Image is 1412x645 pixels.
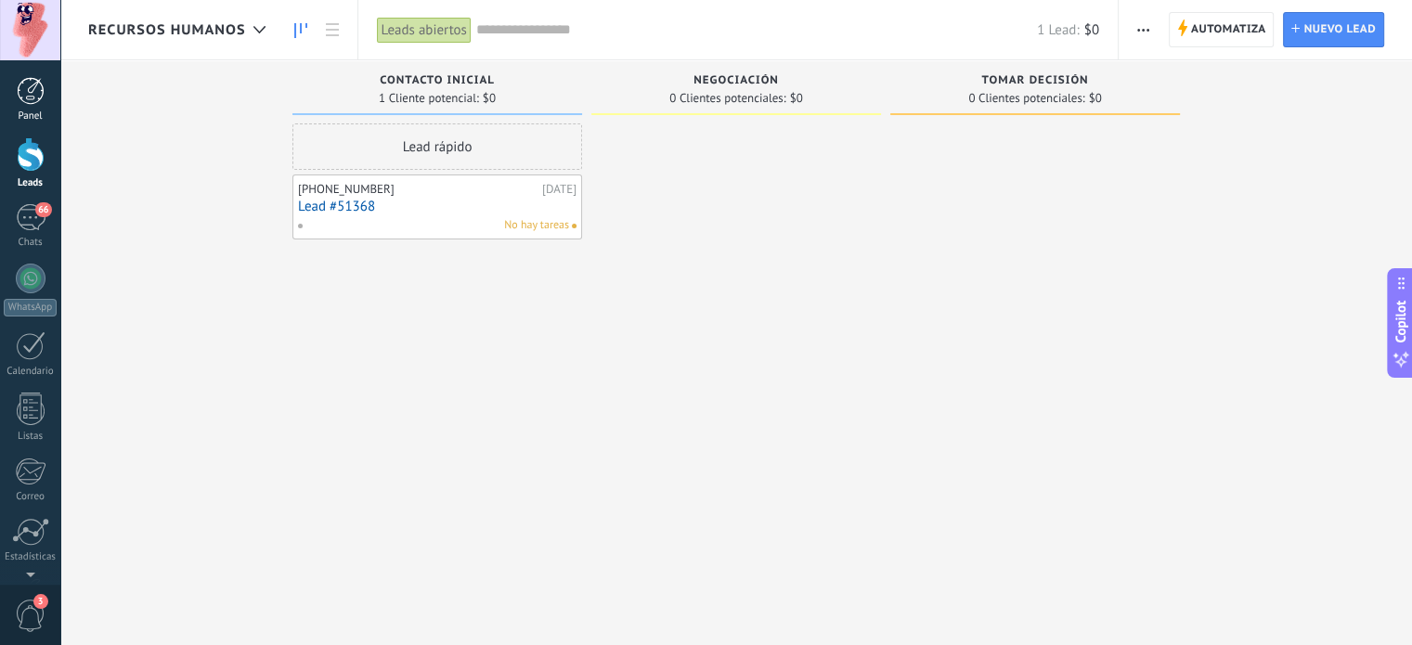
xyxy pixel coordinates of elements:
[1392,300,1410,342] span: Copilot
[377,17,472,44] div: Leads abiertos
[572,224,576,228] span: No hay nada asignado
[1084,21,1099,39] span: $0
[4,299,57,316] div: WhatsApp
[981,74,1088,87] span: Tomar decisión
[1169,12,1275,47] a: Automatiza
[790,93,803,104] span: $0
[483,93,496,104] span: $0
[4,366,58,378] div: Calendario
[1130,12,1157,47] button: Más
[317,12,348,48] a: Lista
[693,74,779,87] span: Negociación
[1089,93,1102,104] span: $0
[669,93,785,104] span: 0 Clientes potenciales:
[1191,13,1266,46] span: Automatiza
[1037,21,1079,39] span: 1 Lead:
[380,74,495,87] span: Contacto inicial
[4,551,58,563] div: Estadísticas
[542,182,576,197] div: [DATE]
[33,594,48,609] span: 3
[302,74,573,90] div: Contacto inicial
[900,74,1171,90] div: Tomar decisión
[35,202,51,217] span: 66
[298,182,538,197] div: [PHONE_NUMBER]
[4,431,58,443] div: Listas
[4,491,58,503] div: Correo
[504,217,569,234] span: No hay tareas
[88,21,246,39] span: Recursos Humanos
[4,177,58,189] div: Leads
[4,110,58,123] div: Panel
[292,123,582,170] div: Lead rápido
[379,93,479,104] span: 1 Cliente potencial:
[1303,13,1376,46] span: Nuevo lead
[4,237,58,249] div: Chats
[601,74,872,90] div: Negociación
[298,199,576,214] a: Lead #51368
[968,93,1084,104] span: 0 Clientes potenciales:
[1283,12,1384,47] a: Nuevo lead
[285,12,317,48] a: Leads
